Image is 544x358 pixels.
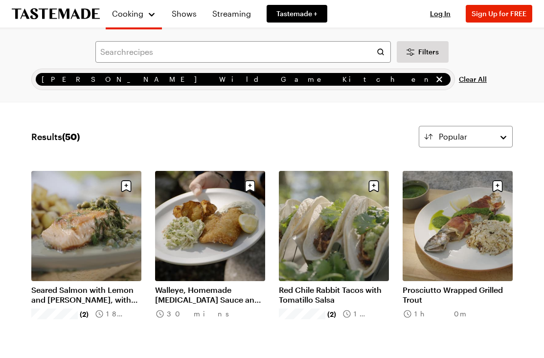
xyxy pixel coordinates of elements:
span: Filters [418,47,439,57]
a: Tastemade + [267,5,327,23]
button: Clear All [459,69,487,90]
a: To Tastemade Home Page [12,8,100,20]
button: Cooking [112,4,156,24]
button: Save recipe [488,177,507,195]
span: Log In [430,9,451,18]
span: Sign Up for FREE [472,9,526,18]
a: Walleye, Homemade [MEDICAL_DATA] Sauce and Coleslaw [155,285,265,305]
span: Results [31,130,80,143]
button: remove Andrew Zimmern's Wild Game Kitchen [434,74,445,85]
button: Sign Up for FREE [466,5,532,23]
span: ( 50 ) [62,131,80,142]
span: Cooking [112,9,143,18]
span: Tastemade + [276,9,317,19]
button: Log In [421,9,460,19]
span: [PERSON_NAME] Wild Game Kitchen [42,74,432,85]
a: Seared Salmon with Lemon and [PERSON_NAME], with Skillet Fried Potatoes and Onions [31,285,141,305]
button: Save recipe [241,177,259,195]
button: Popular [419,126,513,147]
button: Save recipe [364,177,383,195]
button: Save recipe [117,177,136,195]
span: Clear All [459,74,487,84]
button: Desktop filters [397,41,449,63]
a: Red Chile Rabbit Tacos with Tomatillo Salsa [279,285,389,305]
span: Popular [439,131,467,143]
a: Prosciutto Wrapped Grilled Trout [403,285,513,305]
